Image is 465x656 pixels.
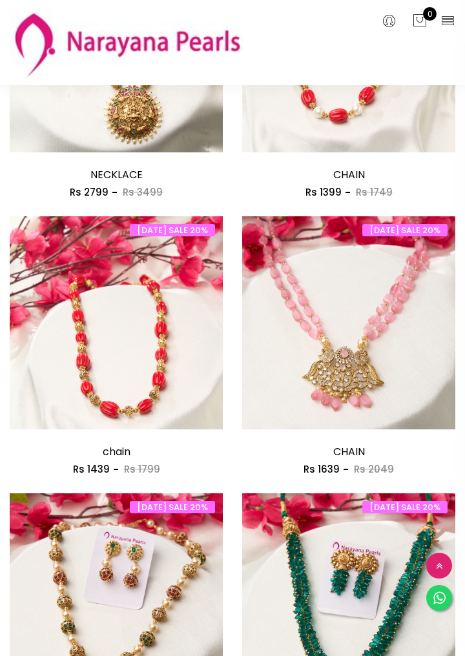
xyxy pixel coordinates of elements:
[354,462,394,476] span: Rs 2049
[333,444,365,459] a: CHAIN
[123,185,163,199] span: Rs 3499
[70,185,108,199] span: Rs 2799
[362,224,448,236] span: [DATE] SALE 20%
[90,167,143,182] a: NECKLACE
[304,462,340,476] span: Rs 1639
[423,7,437,21] span: 0
[103,444,130,459] a: chain
[356,185,393,199] span: Rs 1749
[305,185,342,199] span: Rs 1399
[333,167,365,182] a: CHAIN
[124,462,160,476] span: Rs 1799
[73,462,110,476] span: Rs 1439
[362,501,448,513] span: [DATE] SALE 20%
[130,224,215,236] span: [DATE] SALE 20%
[412,13,428,30] button: 0
[130,501,215,513] span: [DATE] SALE 20%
